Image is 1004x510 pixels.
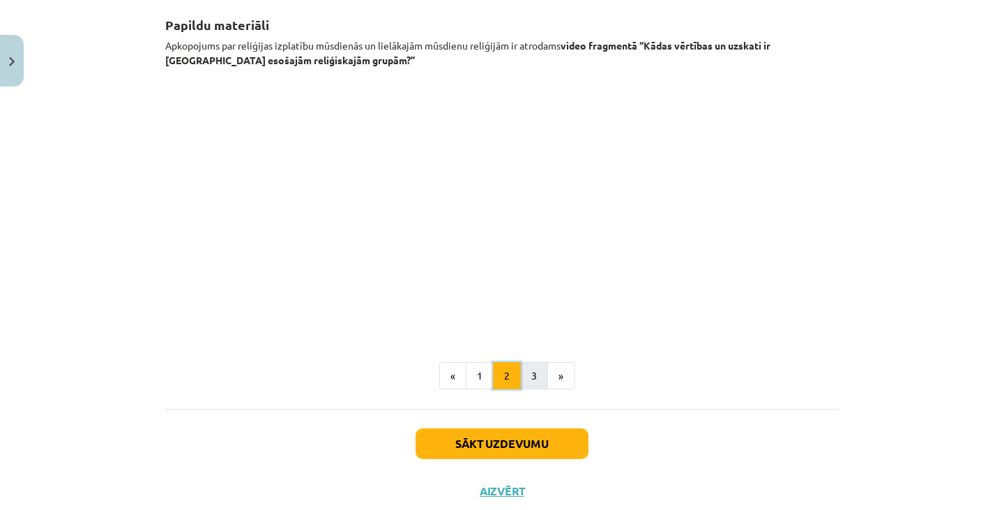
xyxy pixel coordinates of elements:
button: Aizvērt [476,484,528,498]
strong: video fragmentā “Kādas vērtības un uzskati ir [GEOGRAPHIC_DATA] esošajām reliģiskajām grupām?” [165,39,770,66]
nav: Page navigation example [165,362,839,390]
button: 3 [520,362,548,390]
strong: Papildu materiāli [165,17,269,33]
img: icon-close-lesson-0947bae3869378f0d4975bcd49f059093ad1ed9edebbc8119c70593378902aed.svg [9,57,15,66]
button: Sākt uzdevumu [416,428,588,459]
button: » [547,362,575,390]
button: 2 [493,362,521,390]
button: « [439,362,466,390]
button: 1 [466,362,494,390]
p: Apkopojums par reliģijas izplatību mūsdienās un lielākajām mūsdienu reliģijām ir atrodams [165,38,839,68]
